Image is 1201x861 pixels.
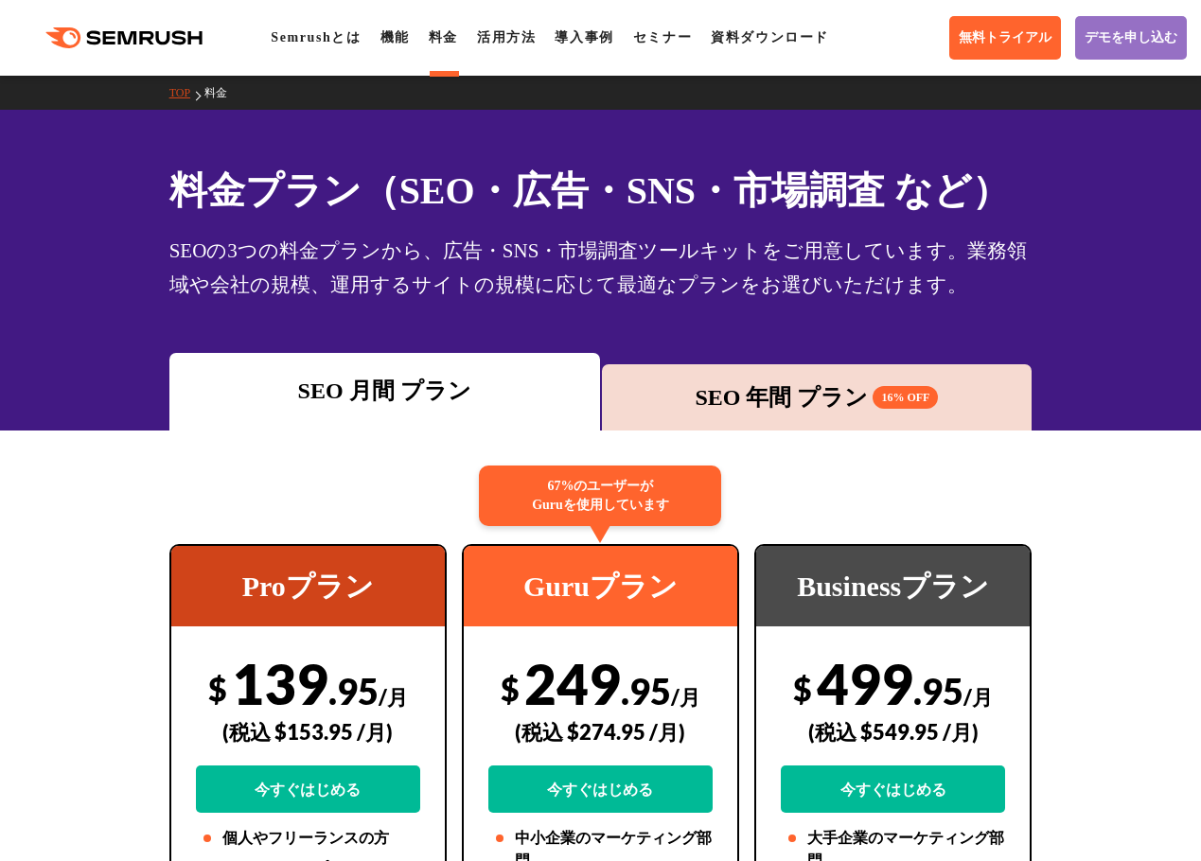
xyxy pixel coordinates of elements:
div: Businessプラン [756,546,1030,626]
span: 無料トライアル [959,29,1051,46]
div: SEOの3つの料金プランから、広告・SNS・市場調査ツールキットをご用意しています。業務領域や会社の規模、運用するサイトの規模に応じて最適なプランをお選びいただけます。 [169,234,1033,302]
a: 無料トライアル [949,16,1061,60]
a: 資料ダウンロード [711,30,829,44]
span: $ [793,669,812,708]
span: /月 [963,684,993,710]
span: .95 [621,669,671,712]
span: $ [208,669,227,708]
div: (税込 $549.95 /月) [781,698,1005,765]
a: Semrushとは [271,30,361,44]
div: (税込 $274.95 /月) [488,698,713,765]
div: 139 [196,650,420,813]
span: .95 [328,669,379,712]
span: .95 [913,669,963,712]
span: /月 [671,684,700,710]
a: 今すぐはじめる [781,765,1005,813]
a: 導入事例 [555,30,613,44]
a: 今すぐはじめる [196,765,420,813]
span: $ [501,669,520,708]
li: 個人やフリーランスの方 [196,827,420,850]
a: 料金 [429,30,458,44]
a: TOP [169,86,204,99]
div: (税込 $153.95 /月) [196,698,420,765]
span: 16% OFF [873,386,938,409]
h1: 料金プラン（SEO・広告・SNS・市場調査 など） [169,163,1033,219]
div: 499 [781,650,1005,813]
div: 249 [488,650,713,813]
a: セミナー [633,30,692,44]
a: 今すぐはじめる [488,765,713,813]
a: 料金 [204,86,241,99]
div: SEO 年間 プラン [611,380,1023,414]
a: デモを申し込む [1075,16,1187,60]
div: 67%のユーザーが Guruを使用しています [479,466,721,526]
div: Proプラン [171,546,445,626]
div: SEO 月間 プラン [179,374,591,408]
div: Guruプラン [464,546,737,626]
a: 機能 [380,30,410,44]
a: 活用方法 [477,30,536,44]
span: デモを申し込む [1085,29,1177,46]
span: /月 [379,684,408,710]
